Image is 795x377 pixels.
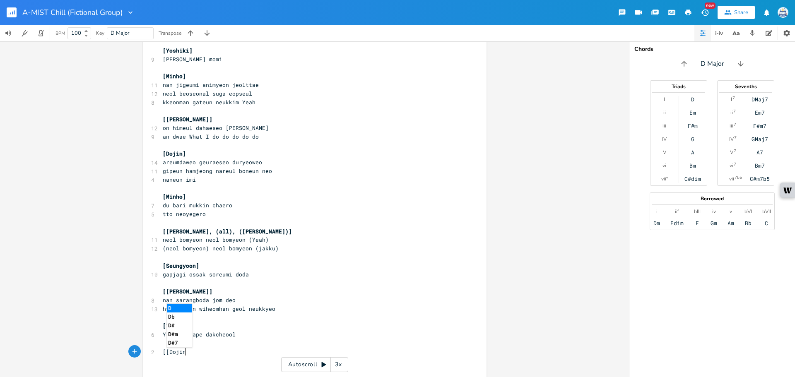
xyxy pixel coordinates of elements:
span: neol beoseonal suga eopseul [163,90,252,97]
div: IV [662,136,667,142]
span: [[PERSON_NAME]] [163,288,212,295]
div: C#m7b5 [750,175,770,182]
span: kkeonman gateun neukkim Yeah [163,98,255,106]
span: on himeul dahaeseo [PERSON_NAME] [163,124,269,132]
div: i [656,208,658,215]
li: D#7 [167,339,192,347]
span: [Dojin] [163,150,186,157]
div: Autoscroll [281,357,348,372]
sup: 7 [734,148,736,154]
sup: 7 [734,161,736,168]
div: Bm [689,162,696,169]
div: ii [663,109,666,116]
li: D# [167,321,192,330]
div: Triads [650,84,707,89]
div: iv [712,208,716,215]
sup: 7 [734,121,736,128]
div: Chords [634,46,790,52]
span: nan jigeumi animyeon jeolttae [163,81,259,89]
div: Share [734,9,748,16]
div: C [765,220,768,226]
span: [Yoshiki] [163,47,193,54]
div: Edim [670,220,684,226]
div: Bm7 [755,162,765,169]
div: 3x [331,357,346,372]
div: I [664,96,665,103]
span: hweolsshin wiheomhan geol neukkyeo [163,305,275,312]
span: [PERSON_NAME] momi [163,55,222,63]
sup: 7 [732,95,735,101]
div: BPM [55,31,65,36]
span: [[PERSON_NAME], (all), ([PERSON_NAME])] [163,228,292,235]
sup: 7 [734,134,737,141]
span: [[PERSON_NAME]] [163,115,212,123]
span: naneun imi [163,176,196,183]
div: I [731,96,732,103]
div: GMaj7 [752,136,768,142]
div: vii° [661,175,668,182]
div: Em7 [755,109,765,116]
div: v [730,208,732,215]
span: du bari mukkin chaero [163,202,232,209]
li: D [167,304,192,312]
span: tto neoyegero [163,210,206,218]
div: ii° [675,208,679,215]
div: Bb [745,220,752,226]
button: Share [718,6,755,19]
span: neol bomyeon neol bomyeon (Yeah) [163,236,269,243]
sup: 7 [733,108,736,115]
span: D Major [701,59,724,69]
div: G [691,136,694,142]
div: bIII [694,208,701,215]
div: V [730,149,733,156]
div: Sevenths [718,84,774,89]
div: Dm [653,220,660,226]
div: D [691,96,694,103]
span: [Seungyoon] [163,262,199,269]
div: A7 [756,149,763,156]
div: C#dim [684,175,701,182]
div: DMaj7 [752,96,768,103]
span: an dwae What I do do do do do [163,133,259,140]
span: A-MIST Chill (Fictional Group) [22,9,123,16]
span: (neol bomyeon) neol bomyeon (jakku) [163,245,279,252]
div: ii [730,109,733,116]
span: gipeun hamjeong nareul boneun neo [163,167,272,175]
div: Borrowed [650,196,774,201]
div: F#m [688,122,698,129]
div: vii [729,175,734,182]
div: Em [689,109,696,116]
div: Gm [711,220,717,226]
div: F [696,220,699,226]
div: bVII [762,208,771,215]
span: nan sarangboda jom deo [163,296,236,304]
span: [Yoshiki] [163,322,193,329]
div: Transpose [159,31,181,36]
div: Key [96,31,104,36]
span: [Minho] [163,72,186,80]
div: A [691,149,694,156]
div: IV [729,136,734,142]
button: New [696,5,713,20]
div: V [663,149,666,156]
div: iii [730,122,733,129]
div: Am [728,220,734,226]
div: iii [662,122,666,129]
span: [Minho] [163,193,186,200]
div: New [705,2,715,9]
div: bVI [744,208,752,215]
div: F#m7 [753,122,766,129]
span: [[Dojin [163,348,186,355]
span: areumdaweo geuraeseo duryeoweo [163,158,262,166]
div: vi [730,162,733,169]
li: D#m [167,330,192,339]
li: Db [167,312,192,321]
img: Sign In [778,7,788,18]
div: vi [662,162,666,169]
span: gapjagi ossak soreumi doda [163,271,249,278]
span: Yeah nae ape dakcheool [163,331,236,338]
span: D Major [111,29,130,37]
sup: 7b5 [735,174,742,181]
